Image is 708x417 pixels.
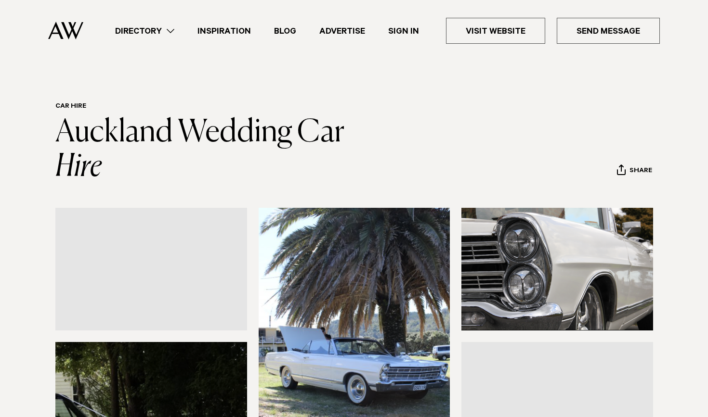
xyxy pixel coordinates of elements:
[616,164,653,178] button: Share
[308,25,377,38] a: Advertise
[629,167,652,176] span: Share
[557,18,660,44] a: Send Message
[262,25,308,38] a: Blog
[446,18,545,44] a: Visit Website
[186,25,262,38] a: Inspiration
[55,117,349,183] a: Auckland Wedding Car Hire
[48,22,83,39] img: Auckland Weddings Logo
[55,103,86,111] a: Car Hire
[377,25,431,38] a: Sign In
[104,25,186,38] a: Directory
